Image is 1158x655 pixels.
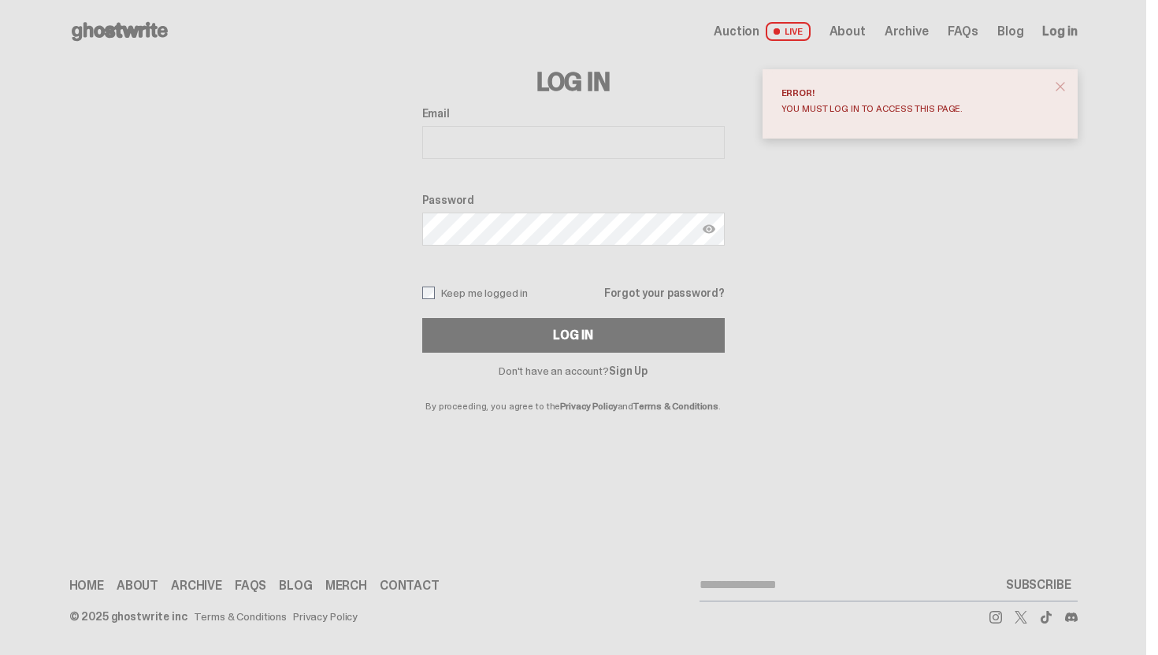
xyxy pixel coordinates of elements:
[422,287,529,299] label: Keep me logged in
[766,22,811,41] span: LIVE
[609,364,648,378] a: Sign Up
[194,611,287,622] a: Terms & Conditions
[69,579,104,592] a: Home
[422,107,725,120] label: Email
[1046,72,1074,101] button: close
[422,194,725,206] label: Password
[422,318,725,353] button: Log In
[380,579,440,592] a: Contact
[633,400,718,413] a: Terms & Conditions
[69,611,187,622] div: © 2025 ghostwrite inc
[948,25,978,38] a: FAQs
[279,579,312,592] a: Blog
[781,104,1046,113] div: You must log in to access this page.
[553,329,592,342] div: Log In
[997,25,1023,38] a: Blog
[1042,25,1077,38] a: Log in
[830,25,866,38] a: About
[117,579,158,592] a: About
[235,579,266,592] a: FAQs
[885,25,929,38] a: Archive
[714,22,810,41] a: Auction LIVE
[325,579,367,592] a: Merch
[171,579,222,592] a: Archive
[1000,569,1078,601] button: SUBSCRIBE
[293,611,358,622] a: Privacy Policy
[703,223,715,235] img: Show password
[604,287,724,298] a: Forgot your password?
[714,25,759,38] span: Auction
[560,400,617,413] a: Privacy Policy
[781,88,1046,98] div: Error!
[422,365,725,376] p: Don't have an account?
[422,69,725,94] h3: Log In
[422,376,725,411] p: By proceeding, you agree to the and .
[422,287,435,299] input: Keep me logged in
